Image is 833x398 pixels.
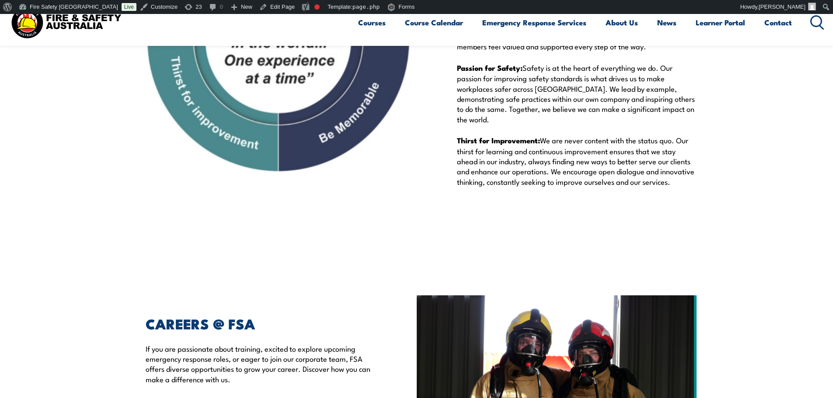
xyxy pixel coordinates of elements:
[457,62,697,124] p: Safety is at the heart of everything we do. Our passion for improving safety standards is what dr...
[146,343,376,384] p: If you are passionate about training, excited to explore upcoming emergency response roles, or ea...
[482,11,586,34] a: Emergency Response Services
[764,11,792,34] a: Contact
[457,62,523,73] strong: Passion for Safety:
[314,4,320,10] div: Needs improvement
[759,3,805,10] span: [PERSON_NAME]
[358,11,386,34] a: Courses
[457,135,697,187] p: We are never content with the status quo. Our thirst for learning and continuous improvement ensu...
[606,11,638,34] a: About Us
[457,135,540,146] strong: Thirst for Improvement:
[122,3,136,11] a: Live
[657,11,676,34] a: News
[146,317,376,329] h2: CAREERS @ FSA
[696,11,745,34] a: Learner Portal
[352,3,380,10] span: page.php
[405,11,463,34] a: Course Calendar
